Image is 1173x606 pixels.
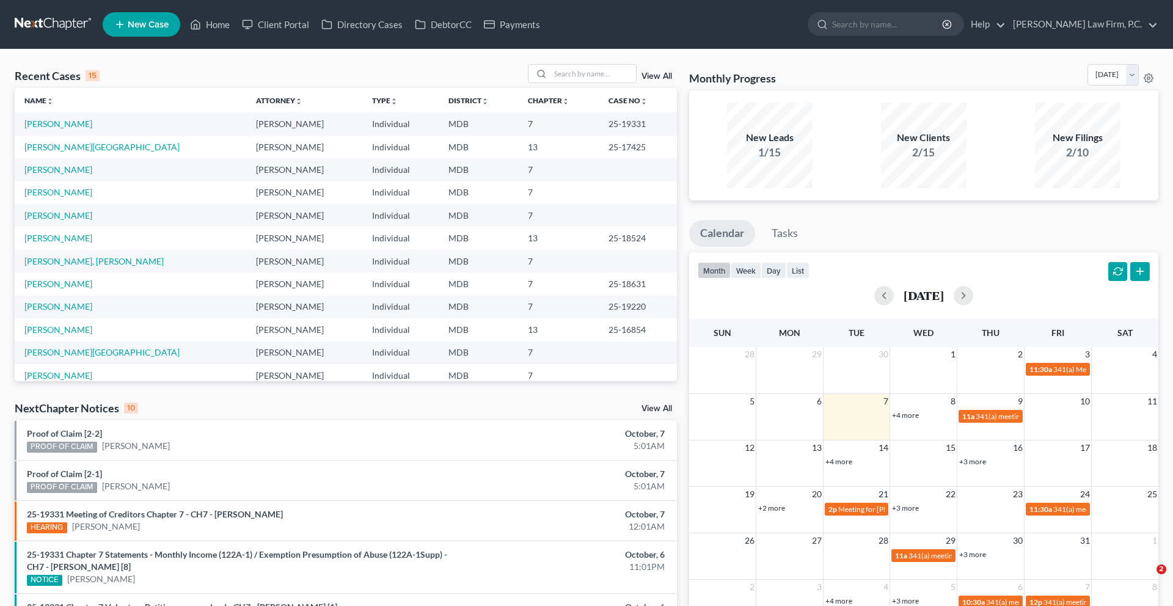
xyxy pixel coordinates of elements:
[528,96,569,105] a: Chapterunfold_more
[439,204,518,227] td: MDB
[1029,365,1052,374] span: 11:30a
[1157,564,1166,574] span: 2
[816,394,823,409] span: 6
[1146,487,1158,502] span: 25
[1035,131,1120,145] div: New Filings
[409,13,478,35] a: DebtorCC
[945,487,957,502] span: 22
[518,341,599,364] td: 7
[439,158,518,181] td: MDB
[362,318,439,341] td: Individual
[811,487,823,502] span: 20
[877,347,890,362] span: 30
[786,262,809,279] button: list
[945,440,957,455] span: 15
[959,457,986,466] a: +3 more
[518,181,599,204] td: 7
[641,72,672,81] a: View All
[86,70,100,81] div: 15
[965,13,1006,35] a: Help
[27,575,62,586] div: NOTICE
[24,164,92,175] a: [PERSON_NAME]
[246,181,362,204] td: [PERSON_NAME]
[1012,440,1024,455] span: 16
[27,522,67,533] div: HEARING
[246,204,362,227] td: [PERSON_NAME]
[24,119,92,129] a: [PERSON_NAME]
[550,65,636,82] input: Search by name...
[246,136,362,158] td: [PERSON_NAME]
[362,341,439,364] td: Individual
[1007,13,1158,35] a: [PERSON_NAME] Law Firm, P.C.
[460,520,665,533] div: 12:01AM
[895,551,907,560] span: 11a
[362,364,439,387] td: Individual
[1151,533,1158,548] span: 1
[761,220,809,247] a: Tasks
[825,596,852,605] a: +4 more
[24,324,92,335] a: [PERSON_NAME]
[1151,347,1158,362] span: 4
[1053,505,1171,514] span: 341(a) meeting for [PERSON_NAME]
[518,296,599,318] td: 7
[24,210,92,221] a: [PERSON_NAME]
[439,112,518,135] td: MDB
[959,550,986,559] a: +3 more
[892,411,919,420] a: +4 more
[362,227,439,249] td: Individual
[904,289,944,302] h2: [DATE]
[748,580,756,594] span: 2
[362,296,439,318] td: Individual
[714,327,731,338] span: Sun
[562,98,569,105] i: unfold_more
[1079,487,1091,502] span: 24
[727,145,813,160] div: 1/15
[439,136,518,158] td: MDB
[27,469,102,479] a: Proof of Claim [2-1]
[460,508,665,520] div: October, 7
[246,341,362,364] td: [PERSON_NAME]
[315,13,409,35] a: Directory Cases
[1146,440,1158,455] span: 18
[24,370,92,381] a: [PERSON_NAME]
[949,580,957,594] span: 5
[246,364,362,387] td: [PERSON_NAME]
[1079,394,1091,409] span: 10
[256,96,302,105] a: Attorneyunfold_more
[362,112,439,135] td: Individual
[439,227,518,249] td: MDB
[779,327,800,338] span: Mon
[881,131,967,145] div: New Clients
[908,551,1026,560] span: 341(a) meeting for [PERSON_NAME]
[72,520,140,533] a: [PERSON_NAME]
[460,468,665,480] div: October, 7
[881,145,967,160] div: 2/15
[641,404,672,413] a: View All
[15,401,138,415] div: NextChapter Notices
[439,181,518,204] td: MDB
[913,327,934,338] span: Wed
[949,347,957,362] span: 1
[24,279,92,289] a: [PERSON_NAME]
[518,204,599,227] td: 7
[24,233,92,243] a: [PERSON_NAME]
[439,364,518,387] td: MDB
[518,227,599,249] td: 13
[390,98,398,105] i: unfold_more
[102,440,170,452] a: [PERSON_NAME]
[439,250,518,272] td: MDB
[27,442,97,453] div: PROOF OF CLAIM
[518,250,599,272] td: 7
[246,250,362,272] td: [PERSON_NAME]
[698,262,731,279] button: month
[744,533,756,548] span: 26
[27,509,283,519] a: 25-19331 Meeting of Creditors Chapter 7 - CH7 - [PERSON_NAME]
[892,503,919,513] a: +3 more
[246,318,362,341] td: [PERSON_NAME]
[1029,505,1052,514] span: 11:30a
[15,68,100,83] div: Recent Cases
[744,487,756,502] span: 19
[1131,564,1161,594] iframe: Intercom live chat
[727,131,813,145] div: New Leads
[599,112,676,135] td: 25-19331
